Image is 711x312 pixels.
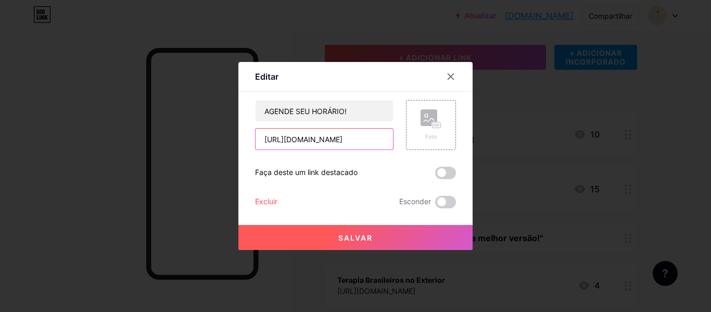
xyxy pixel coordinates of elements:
[256,101,393,121] input: Título
[338,233,373,242] font: Salvar
[256,129,393,149] input: URL
[238,225,473,250] button: Salvar
[255,168,358,177] font: Faça deste um link destacado
[399,197,431,206] font: Esconder
[255,197,277,206] font: Excluir
[425,133,437,140] font: Foto
[255,71,278,82] font: Editar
